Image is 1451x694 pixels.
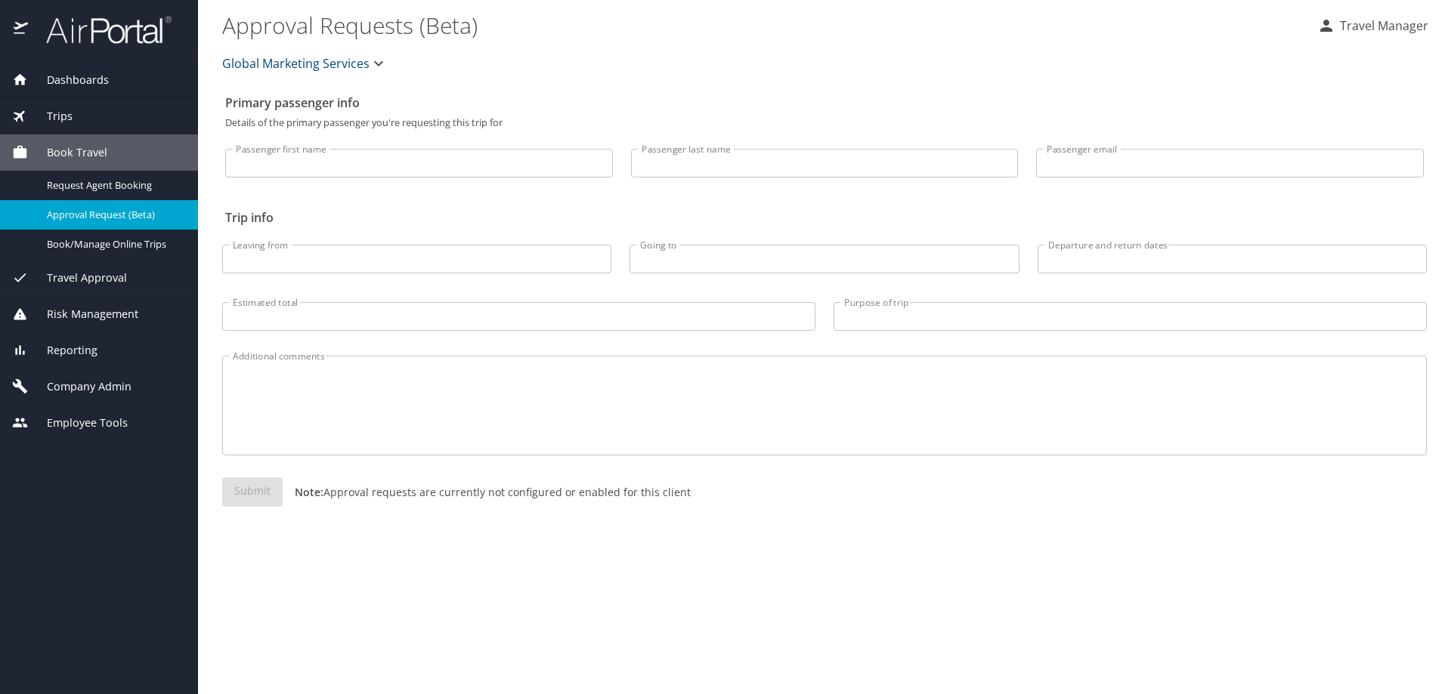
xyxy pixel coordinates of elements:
span: Request Agent Booking [47,178,180,193]
img: icon-airportal.png [14,15,29,45]
span: Book Travel [28,144,107,161]
span: Employee Tools [28,415,128,431]
span: Book/Manage Online Trips [47,237,180,251]
strong: Note: [295,485,323,499]
img: airportal-logo.png [29,15,172,45]
span: Risk Management [28,306,138,322]
button: Global Marketing Services [216,48,394,79]
span: Company Admin [28,378,131,395]
button: Travel Manager [1311,12,1434,39]
span: Global Marketing Services [222,53,370,74]
p: Approval requests are currently not configured or enabled for this client [283,484,691,500]
p: Details of the primary passenger you're requesting this trip for [225,118,1424,128]
span: Approval Request (Beta) [47,208,180,222]
p: Travel Manager [1335,17,1428,35]
h2: Trip info [225,205,1424,230]
span: Trips [28,108,73,125]
h1: Approval Requests (Beta) [222,2,1305,48]
span: Travel Approval [28,270,127,286]
span: Reporting [28,342,97,359]
h2: Primary passenger info [225,91,1424,115]
span: Dashboards [28,72,109,88]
